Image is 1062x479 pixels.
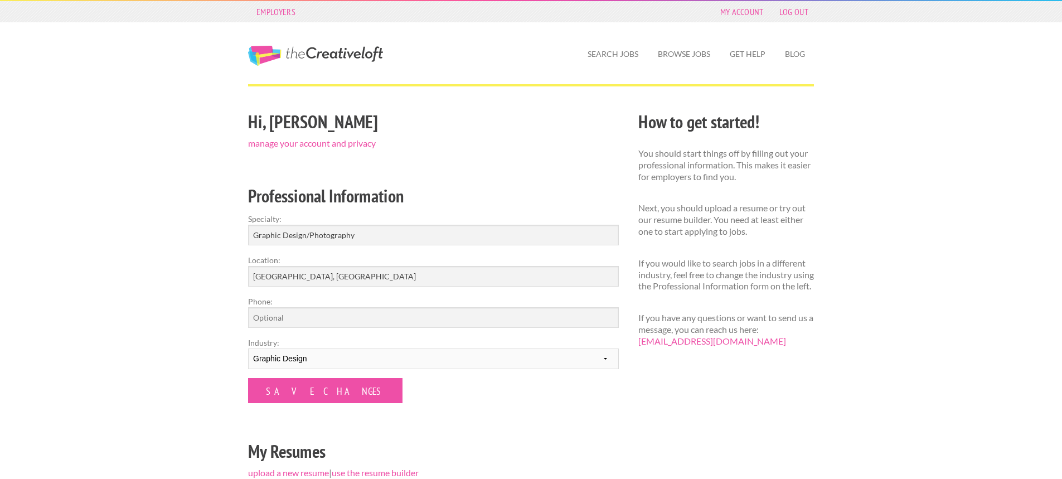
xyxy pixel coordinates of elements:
a: upload a new resume [248,467,329,478]
label: Phone: [248,296,619,307]
label: Industry: [248,337,619,349]
input: e.g. New York, NY [248,266,619,287]
p: Next, you should upload a resume or try out our resume builder. You need at least either one to s... [638,202,814,237]
h2: How to get started! [638,109,814,134]
a: Employers [251,4,301,20]
a: use the resume builder [332,467,419,478]
p: If you have any questions or want to send us a message, you can reach us here: [638,312,814,347]
a: Search Jobs [579,41,647,67]
a: [EMAIL_ADDRESS][DOMAIN_NAME] [638,336,786,346]
a: Browse Jobs [649,41,719,67]
input: Save Changes [248,378,403,403]
h2: My Resumes [248,439,619,464]
p: You should start things off by filling out your professional information. This makes it easier fo... [638,148,814,182]
a: Get Help [721,41,774,67]
a: Log Out [774,4,814,20]
label: Specialty: [248,213,619,225]
a: Blog [776,41,814,67]
input: Optional [248,307,619,328]
a: The Creative Loft [248,46,383,66]
a: manage your account and privacy [248,138,376,148]
p: If you would like to search jobs in a different industry, feel free to change the industry using ... [638,258,814,292]
a: My Account [715,4,769,20]
h2: Hi, [PERSON_NAME] [248,109,619,134]
label: Location: [248,254,619,266]
h2: Professional Information [248,183,619,209]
